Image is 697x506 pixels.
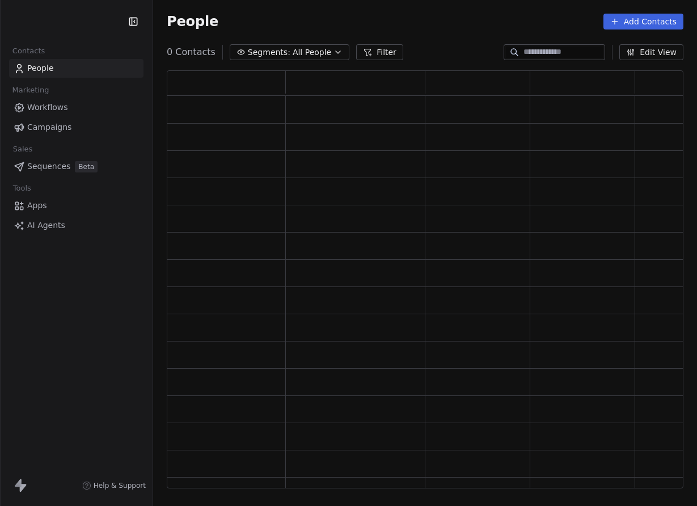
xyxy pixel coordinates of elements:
[9,196,143,215] a: Apps
[248,47,290,58] span: Segments:
[9,157,143,176] a: SequencesBeta
[167,45,216,59] span: 0 Contacts
[7,82,54,99] span: Marketing
[82,481,146,490] a: Help & Support
[94,481,146,490] span: Help & Support
[27,220,65,231] span: AI Agents
[7,43,50,60] span: Contacts
[167,13,218,30] span: People
[9,118,143,137] a: Campaigns
[9,98,143,117] a: Workflows
[27,161,70,172] span: Sequences
[293,47,331,58] span: All People
[27,62,54,74] span: People
[8,180,36,197] span: Tools
[619,44,683,60] button: Edit View
[27,102,68,113] span: Workflows
[9,59,143,78] a: People
[356,44,403,60] button: Filter
[27,200,47,212] span: Apps
[8,141,37,158] span: Sales
[9,216,143,235] a: AI Agents
[27,121,71,133] span: Campaigns
[75,161,98,172] span: Beta
[603,14,683,29] button: Add Contacts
